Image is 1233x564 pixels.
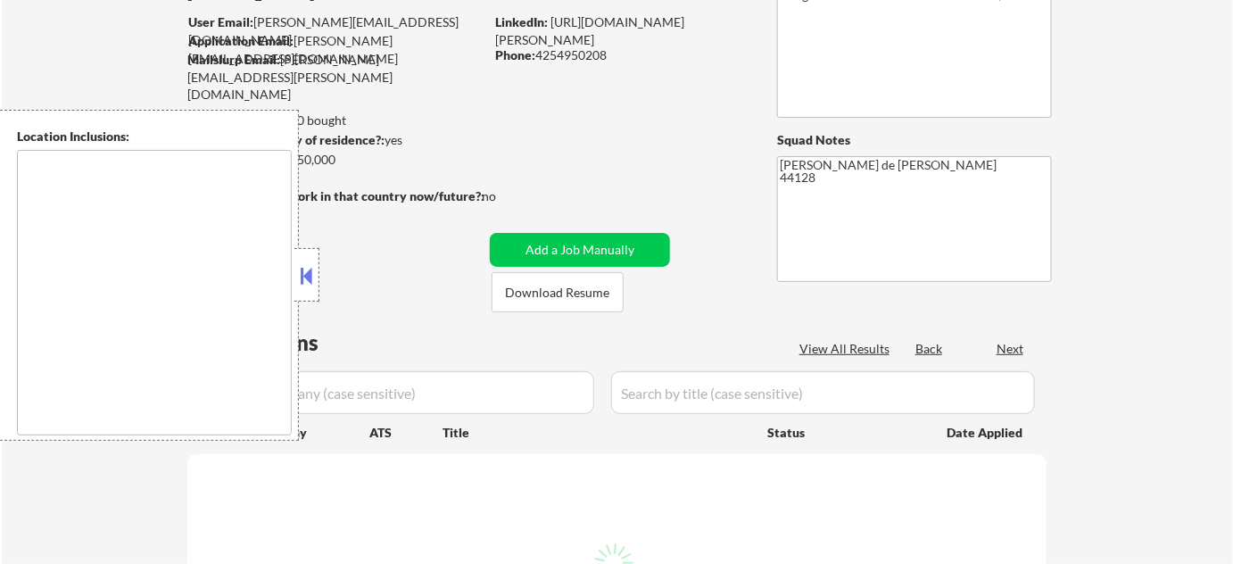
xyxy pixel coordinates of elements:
[188,32,484,67] div: [PERSON_NAME][EMAIL_ADDRESS][DOMAIN_NAME]
[187,52,280,67] strong: Mailslurp Email:
[188,33,294,48] strong: Application Email:
[186,151,484,169] div: $150,000
[187,51,484,104] div: [PERSON_NAME][EMAIL_ADDRESS][PERSON_NAME][DOMAIN_NAME]
[767,416,921,448] div: Status
[186,112,484,129] div: 84 sent / 400 bought
[611,371,1035,414] input: Search by title (case sensitive)
[17,128,292,145] div: Location Inclusions:
[188,14,253,29] strong: User Email:
[915,340,944,358] div: Back
[482,187,533,205] div: no
[947,424,1025,442] div: Date Applied
[777,131,1052,149] div: Squad Notes
[492,272,624,312] button: Download Resume
[186,131,478,149] div: yes
[997,340,1025,358] div: Next
[193,371,594,414] input: Search by company (case sensitive)
[490,233,670,267] button: Add a Job Manually
[495,14,684,47] a: [URL][DOMAIN_NAME][PERSON_NAME]
[443,424,750,442] div: Title
[495,14,548,29] strong: LinkedIn:
[187,188,484,203] strong: Will need Visa to work in that country now/future?:
[799,340,895,358] div: View All Results
[188,13,484,48] div: [PERSON_NAME][EMAIL_ADDRESS][DOMAIN_NAME]
[495,46,748,64] div: 4254950208
[369,424,443,442] div: ATS
[495,47,535,62] strong: Phone:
